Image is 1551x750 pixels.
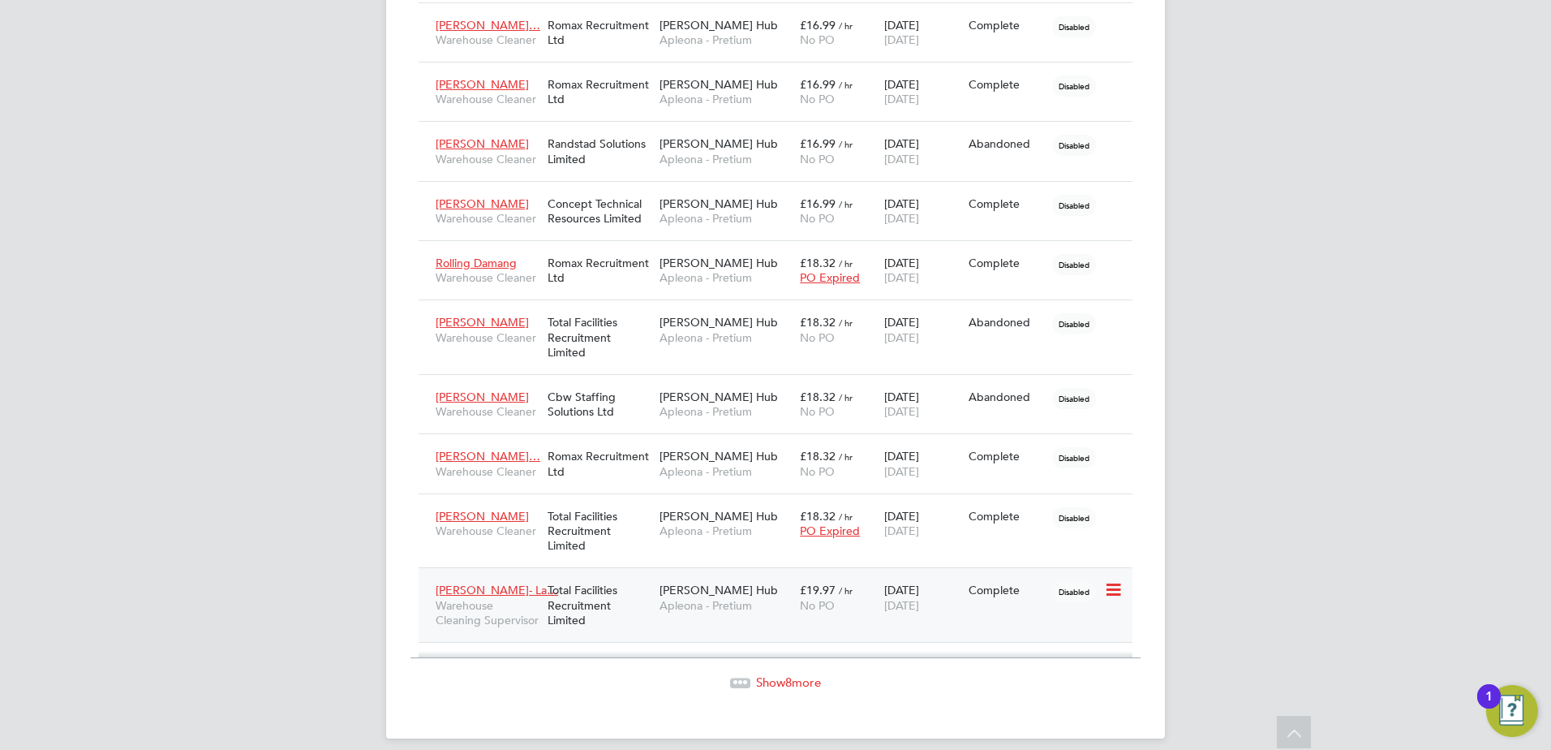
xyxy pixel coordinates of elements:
span: No PO [800,404,835,419]
a: [PERSON_NAME]Warehouse CleanerRomax Recruitment Ltd[PERSON_NAME] HubApleona - Pretium£16.99 / hrN... [432,68,1132,82]
span: [PERSON_NAME] Hub [659,449,778,463]
div: Complete [969,77,1045,92]
span: Disabled [1052,388,1096,409]
span: No PO [800,598,835,613]
span: Disabled [1052,313,1096,334]
span: £16.99 [800,18,836,32]
div: [DATE] [880,501,965,546]
span: [PERSON_NAME] Hub [659,315,778,330]
span: Apleona - Pretium [659,464,792,479]
div: Romax Recruitment Ltd [543,10,655,55]
div: [DATE] [880,69,965,114]
span: No PO [800,211,835,226]
span: [DATE] [884,152,919,166]
span: Apleona - Pretium [659,598,792,613]
span: [DATE] [884,464,919,479]
span: Warehouse Cleaner [436,32,539,47]
span: Warehouse Cleaning Supervisor [436,598,539,627]
a: [PERSON_NAME]- La…Warehouse Cleaning SupervisorTotal Facilities Recruitment Limited[PERSON_NAME] ... [432,574,1132,588]
span: £18.32 [800,509,836,524]
div: Complete [969,509,1045,524]
div: [DATE] [880,10,965,55]
div: [DATE] [880,128,965,174]
span: No PO [800,464,835,479]
a: [PERSON_NAME]Warehouse CleanerCbw Staffing Solutions Ltd[PERSON_NAME] HubApleona - Pretium£18.32 ... [432,381,1132,394]
span: / hr [839,584,853,597]
div: Abandoned [969,390,1045,404]
span: / hr [839,511,853,523]
span: / hr [839,19,853,32]
div: Complete [969,256,1045,270]
span: Show more [756,675,821,690]
span: [PERSON_NAME] [436,509,529,524]
span: Disabled [1052,75,1096,97]
span: No PO [800,330,835,345]
span: No PO [800,92,835,106]
span: Apleona - Pretium [659,32,792,47]
span: [PERSON_NAME] Hub [659,196,778,211]
div: 1 [1485,696,1493,718]
span: £16.99 [800,136,836,151]
div: Concept Technical Resources Limited [543,188,655,234]
span: [PERSON_NAME] [436,196,529,211]
span: No PO [800,32,835,47]
span: / hr [839,450,853,463]
a: [PERSON_NAME]Warehouse CleanerConcept Technical Resources Limited[PERSON_NAME] HubApleona - Preti... [432,187,1132,201]
button: Open Resource Center, 1 new notification [1486,685,1538,737]
div: Romax Recruitment Ltd [543,248,655,293]
span: Disabled [1052,447,1096,468]
span: Warehouse Cleaner [436,270,539,285]
span: Warehouse Cleaner [436,211,539,226]
span: Disabled [1052,507,1096,528]
div: [DATE] [880,575,965,620]
div: Randstad Solutions Limited [543,128,655,174]
div: Total Facilities Recruitment Limited [543,501,655,562]
a: [PERSON_NAME]Warehouse CleanerTotal Facilities Recruitment Limited[PERSON_NAME] HubApleona - Pret... [432,500,1132,514]
span: Apleona - Pretium [659,152,792,166]
span: Disabled [1052,254,1096,275]
div: Complete [969,449,1045,463]
span: [PERSON_NAME]… [436,449,540,463]
div: Romax Recruitment Ltd [543,441,655,486]
span: [PERSON_NAME] [436,136,529,151]
span: [DATE] [884,270,919,285]
span: [DATE] [884,598,919,613]
span: Disabled [1052,195,1096,216]
span: £16.99 [800,77,836,92]
span: [PERSON_NAME] Hub [659,18,778,32]
span: [DATE] [884,524,919,538]
a: [PERSON_NAME]…Warehouse CleanerRomax Recruitment Ltd[PERSON_NAME] HubApleona - Pretium£18.32 / hr... [432,440,1132,454]
span: / hr [839,198,853,210]
span: Apleona - Pretium [659,270,792,285]
span: [PERSON_NAME] [436,390,529,404]
span: Disabled [1052,135,1096,156]
div: [DATE] [880,381,965,427]
span: [DATE] [884,211,919,226]
span: Disabled [1052,581,1096,602]
span: [DATE] [884,404,919,419]
span: [DATE] [884,330,919,345]
span: / hr [839,138,853,150]
div: [DATE] [880,307,965,352]
div: [DATE] [880,441,965,486]
div: Total Facilities Recruitment Limited [543,307,655,368]
span: 8 [785,675,792,690]
span: Disabled [1052,16,1096,37]
span: / hr [839,391,853,403]
span: £18.32 [800,256,836,270]
span: Warehouse Cleaner [436,92,539,106]
span: [DATE] [884,32,919,47]
span: Apleona - Pretium [659,524,792,538]
span: [PERSON_NAME] [436,77,529,92]
span: [PERSON_NAME]… [436,18,540,32]
a: Rolling DamangWarehouse CleanerRomax Recruitment Ltd[PERSON_NAME] HubApleona - Pretium£18.32 / hr... [432,247,1132,261]
div: Complete [969,583,1045,597]
span: [PERSON_NAME] Hub [659,583,778,597]
span: Apleona - Pretium [659,330,792,345]
a: [PERSON_NAME]Warehouse CleanerTotal Facilities Recruitment Limited[PERSON_NAME] HubApleona - Pret... [432,306,1132,320]
span: [DATE] [884,92,919,106]
div: Abandoned [969,136,1045,151]
span: / hr [839,257,853,269]
span: Apleona - Pretium [659,211,792,226]
div: Total Facilities Recruitment Limited [543,575,655,636]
